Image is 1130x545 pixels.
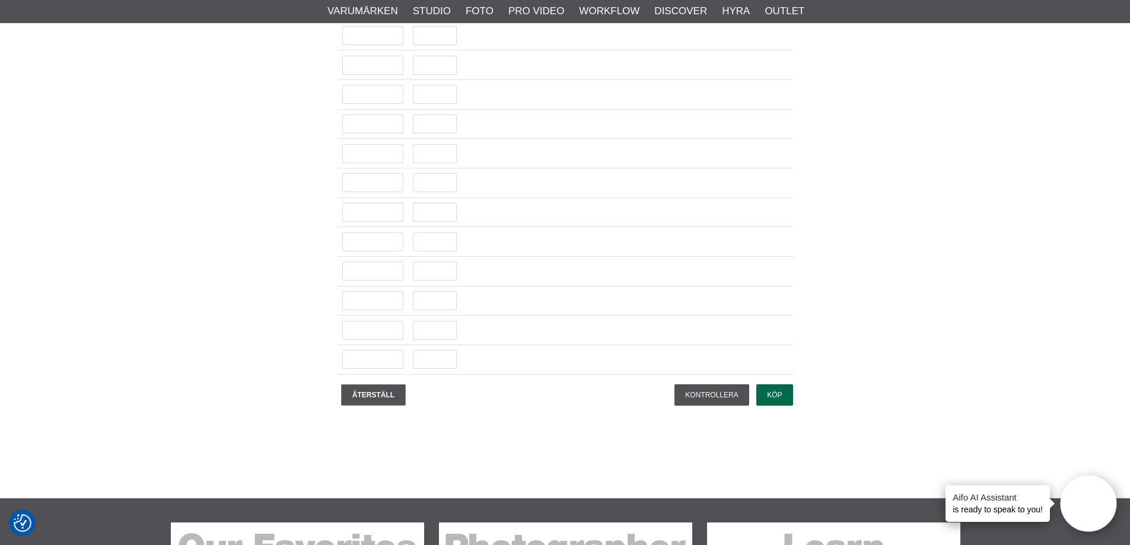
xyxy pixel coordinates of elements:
div: is ready to speak to you! [946,485,1050,522]
input: Återställ [341,384,406,406]
button: Samtyckesinställningar [14,512,31,534]
a: Workflow [579,4,639,19]
input: Kontrollera [674,384,749,406]
img: Revisit consent button [14,514,31,532]
a: Studio [413,4,451,19]
h4: Aifo AI Assistant [953,491,1043,503]
a: Varumärken [327,4,398,19]
a: Discover [654,4,707,19]
input: Köp [756,384,792,406]
a: Outlet [765,4,804,19]
a: Pro Video [508,4,564,19]
a: Foto [466,4,494,19]
a: Hyra [722,4,750,19]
